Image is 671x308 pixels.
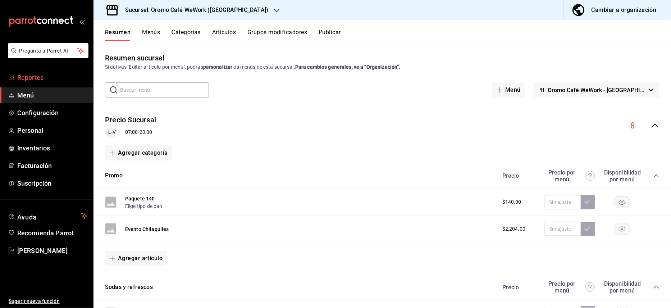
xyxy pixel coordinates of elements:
div: Disponibilidad por menú [604,280,640,294]
div: navigation tabs [105,29,671,41]
button: Pregunta a Parrot AI [8,43,88,58]
button: collapse-category-row [654,173,659,179]
div: Cambiar a organización [592,5,657,15]
span: Sugerir nueva función [9,298,87,305]
button: Publicar [319,29,341,41]
input: Sin ajuste [545,222,581,236]
div: Resumen sucursal [105,53,164,63]
button: Agregar categoría [105,145,172,160]
button: open_drawer_menu [79,19,85,24]
div: Precio [495,284,541,291]
div: 07:00 - 20:00 [105,128,156,137]
button: Menús [142,29,160,41]
button: Precio Sucursal [105,115,156,125]
button: Artículos [212,29,236,41]
button: Menú [492,82,525,98]
a: Pregunta a Parrot AI [5,52,88,60]
button: Evento Chilaquiles [125,226,169,233]
div: Precio [495,172,541,179]
input: Buscar menú [120,83,209,97]
span: Pregunta a Parrot AI [19,47,77,55]
button: Oromo Café WeWork - [GEOGRAPHIC_DATA] [534,82,659,98]
input: Sin ajuste [545,195,581,209]
button: Resumen [105,29,131,41]
span: Menú [17,90,87,100]
span: L-V [105,128,119,136]
button: Sodas y refrescos [105,283,153,291]
h3: Sucursal: Oromo Café WeWork ([GEOGRAPHIC_DATA]) [119,6,268,14]
span: Inventarios [17,143,87,153]
span: Personal [17,126,87,135]
span: Suscripción [17,178,87,188]
div: Precio por menú [545,169,595,183]
div: collapse-menu-row [93,109,671,142]
button: Elige tipo de pan [125,203,163,210]
span: Configuración [17,108,87,118]
span: Facturación [17,161,87,171]
span: [PERSON_NAME] [17,246,87,255]
strong: personalizar [203,64,233,70]
span: $2,204.00 [502,225,525,233]
strong: Para cambios generales, ve a “Organización”. [295,64,401,70]
span: $140.00 [502,198,521,206]
button: Grupos modificadores [247,29,307,41]
span: Ayuda [17,212,78,220]
button: Agregar artículo [105,251,167,266]
div: Si activas ‘Editar artículo por menú’, podrás los menús de esta sucursal. [105,63,659,71]
button: collapse-category-row [654,284,659,290]
button: Categorías [172,29,201,41]
div: Precio por menú [545,280,595,294]
span: Recomienda Parrot [17,228,87,238]
div: Disponibilidad por menú [604,169,640,183]
span: Oromo Café WeWork - [GEOGRAPHIC_DATA] [548,87,646,94]
button: Paquete 140 [125,195,155,202]
span: Reportes [17,73,87,82]
button: Promo [105,172,123,180]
